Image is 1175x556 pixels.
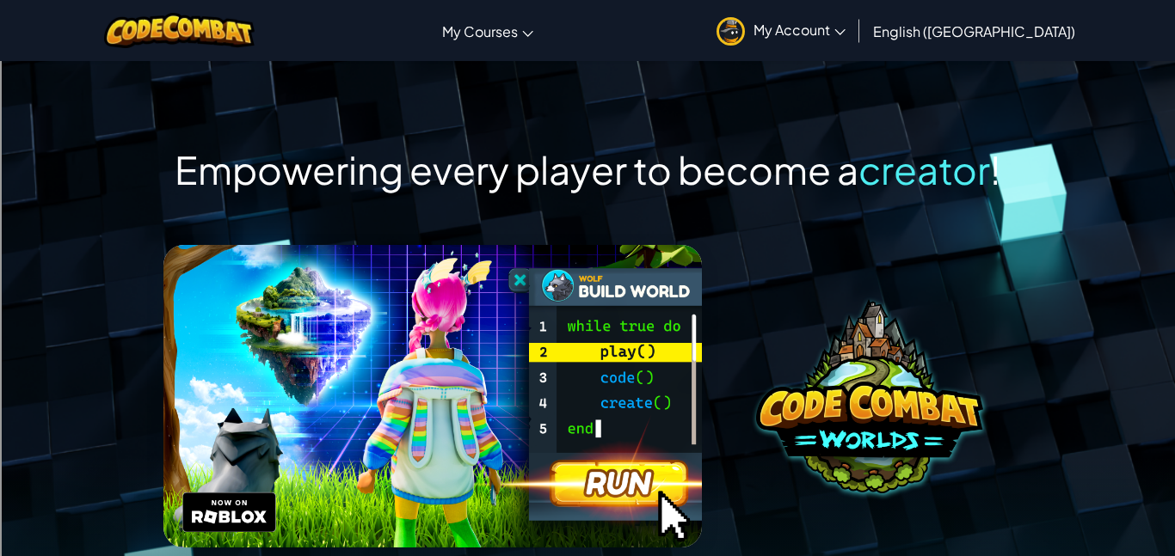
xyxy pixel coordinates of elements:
[873,22,1075,40] span: English ([GEOGRAPHIC_DATA])
[717,17,745,46] img: avatar
[434,8,542,54] a: My Courses
[104,13,255,48] img: CodeCombat logo
[754,21,846,39] span: My Account
[864,8,1084,54] a: English ([GEOGRAPHIC_DATA])
[708,3,854,58] a: My Account
[442,22,518,40] span: My Courses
